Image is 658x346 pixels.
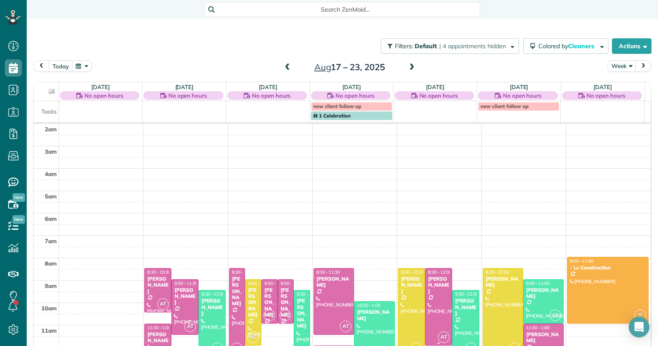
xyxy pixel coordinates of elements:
[439,42,506,50] span: | 4 appointments hidden
[395,42,413,50] span: Filters:
[248,281,271,286] span: 9:00 - 12:00
[45,126,57,133] span: 2am
[157,298,169,310] span: AT
[264,281,288,286] span: 9:00 - 11:00
[638,312,642,316] span: AV
[247,331,259,343] span: MC
[629,317,649,337] div: Open Intercom Messenger
[45,282,57,289] span: 9am
[455,298,477,316] div: [PERSON_NAME]
[84,91,123,100] span: No open hours
[428,276,450,294] div: [PERSON_NAME]
[526,287,561,300] div: [PERSON_NAME]
[45,260,57,267] span: 8am
[335,91,374,100] span: No open hours
[376,38,519,54] a: Filters: Default | 4 appointments hidden
[570,258,593,264] span: 8:00 - 11:00
[381,38,519,54] button: Filters: Default | 4 appointments hidden
[279,309,291,321] span: AT
[232,276,243,307] div: [PERSON_NAME]
[593,83,612,90] a: [DATE]
[503,91,542,100] span: No open hours
[41,305,57,312] span: 10am
[45,148,57,155] span: 3am
[568,42,596,50] span: Cleaners
[438,331,450,343] span: AT
[486,269,509,275] span: 8:30 - 12:30
[147,276,169,294] div: [PERSON_NAME]
[297,291,317,297] span: 9:30 - 1:30
[12,193,25,202] span: New
[401,269,424,275] span: 8:30 - 12:30
[357,309,392,321] div: [PERSON_NAME]
[201,298,223,316] div: [PERSON_NAME]
[91,83,110,90] a: [DATE]
[485,276,521,288] div: [PERSON_NAME]
[12,215,25,224] span: New
[45,238,57,244] span: 7am
[635,60,652,72] button: next
[259,83,277,90] a: [DATE]
[296,298,307,329] div: [PERSON_NAME]
[147,325,171,331] span: 11:00 - 1:00
[426,83,444,90] a: [DATE]
[175,83,194,90] a: [DATE]
[49,60,73,72] button: today
[317,269,340,275] span: 8:30 - 11:30
[313,103,361,109] span: new client follow up
[415,42,438,50] span: Default
[232,269,255,275] span: 8:30 - 12:30
[45,170,57,177] span: 4am
[281,281,304,286] span: 9:00 - 11:00
[357,303,380,308] span: 10:00 - 1:00
[400,276,422,294] div: [PERSON_NAME]
[455,291,478,297] span: 9:30 - 12:30
[248,287,259,318] div: [PERSON_NAME]
[635,314,646,322] small: 2
[202,291,225,297] span: 9:30 - 12:30
[33,60,50,72] button: prev
[280,287,292,318] div: [PERSON_NAME]
[428,269,451,275] span: 8:30 - 12:00
[612,38,652,54] button: Actions
[174,281,198,286] span: 9:00 - 11:30
[570,265,646,271] div: - Lc Construction
[313,112,351,119] span: 1 Celebration
[316,276,351,288] div: [PERSON_NAME]
[419,91,458,100] span: No open hours
[608,60,636,72] button: Week
[264,287,275,318] div: [PERSON_NAME]
[296,62,403,72] h2: 17 – 23, 2025
[264,309,275,321] span: AT
[252,91,291,100] span: No open hours
[340,321,351,332] span: AT
[538,42,597,50] span: Colored by
[45,193,57,200] span: 5am
[526,325,549,331] span: 11:00 - 1:00
[587,91,625,100] span: No open hours
[45,215,57,222] span: 6am
[510,83,528,90] a: [DATE]
[174,287,196,306] div: [PERSON_NAME]
[342,83,361,90] a: [DATE]
[314,62,331,72] span: Aug
[481,103,528,109] span: new client follow up
[526,331,561,344] div: [PERSON_NAME]
[41,327,57,334] span: 11am
[168,91,207,100] span: No open hours
[549,309,561,321] span: JT
[523,38,608,54] button: Colored byCleaners
[147,269,171,275] span: 8:30 - 10:30
[184,321,196,332] span: AT
[526,281,549,286] span: 9:00 - 11:00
